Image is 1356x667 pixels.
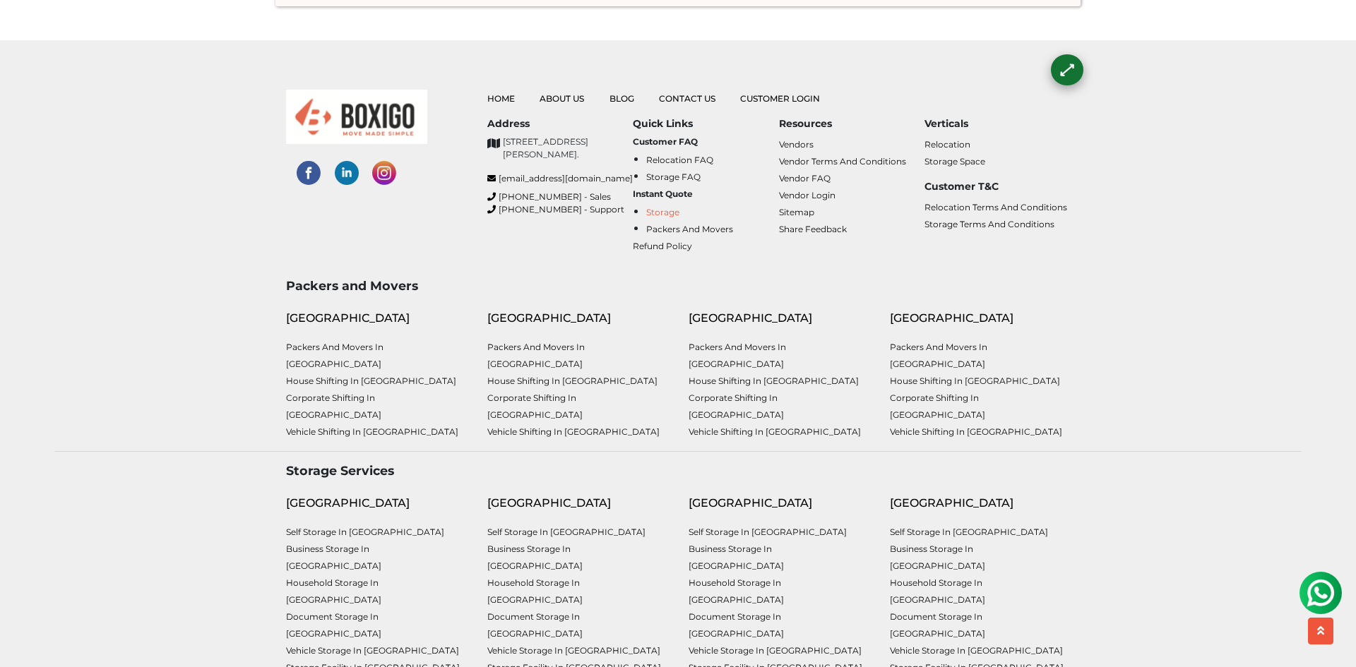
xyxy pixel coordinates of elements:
[689,543,784,571] a: Business Storage in [GEOGRAPHIC_DATA]
[924,118,1070,130] h6: Verticals
[924,202,1067,212] a: Relocation Terms and Conditions
[609,93,634,104] a: Blog
[689,527,847,537] a: Self Storage in [GEOGRAPHIC_DATA]
[924,181,1070,193] h6: Customer T&C
[487,203,633,216] a: [PHONE_NUMBER] - Support
[646,224,733,234] a: Packers and Movers
[890,375,1060,386] a: House shifting in [GEOGRAPHIC_DATA]
[487,118,633,130] h6: Address
[689,310,869,327] div: [GEOGRAPHIC_DATA]
[503,136,633,161] p: [STREET_ADDRESS][PERSON_NAME].
[487,543,583,571] a: Business Storage in [GEOGRAPHIC_DATA]
[689,392,784,420] a: Corporate Shifting in [GEOGRAPHIC_DATA]
[286,611,381,639] a: Document Storage in [GEOGRAPHIC_DATA]
[779,224,847,234] a: Share Feedback
[633,118,778,130] h6: Quick Links
[372,161,396,185] img: instagram-social-links
[890,342,987,369] a: Packers and Movers in [GEOGRAPHIC_DATA]
[890,611,985,639] a: Document Storage in [GEOGRAPHIC_DATA]
[286,527,444,537] a: Self Storage in [GEOGRAPHIC_DATA]
[924,219,1054,229] a: Storage Terms and Conditions
[286,543,381,571] a: Business Storage in [GEOGRAPHIC_DATA]
[286,426,458,437] a: Vehicle shifting in [GEOGRAPHIC_DATA]
[646,207,679,217] a: Storage
[487,93,515,104] a: Home
[890,527,1048,537] a: Self Storage in [GEOGRAPHIC_DATA]
[1308,618,1333,644] button: scroll up
[487,191,633,203] a: [PHONE_NUMBER] - Sales
[286,495,466,512] div: [GEOGRAPHIC_DATA]
[646,155,713,165] a: Relocation FAQ
[286,90,427,144] img: boxigo_logo_small
[487,577,583,605] a: Household Storage in [GEOGRAPHIC_DATA]
[689,426,861,437] a: Vehicle shifting in [GEOGRAPHIC_DATA]
[890,392,985,420] a: Corporate Shifting in [GEOGRAPHIC_DATA]
[487,375,658,386] a: House shifting in [GEOGRAPHIC_DATA]
[487,172,633,185] a: [EMAIL_ADDRESS][DOMAIN_NAME]
[646,172,701,182] a: Storage FAQ
[540,93,584,104] a: About Us
[890,426,1062,437] a: Vehicle shifting in [GEOGRAPHIC_DATA]
[1054,56,1080,83] div: ⟷
[487,342,585,369] a: Packers and Movers in [GEOGRAPHIC_DATA]
[286,375,456,386] a: House shifting in [GEOGRAPHIC_DATA]
[689,495,869,512] div: [GEOGRAPHIC_DATA]
[487,495,667,512] div: [GEOGRAPHIC_DATA]
[924,156,985,167] a: Storage Space
[14,14,42,42] img: whatsapp-icon.svg
[286,645,459,656] a: Vehicle Storage in [GEOGRAPHIC_DATA]
[779,173,831,184] a: Vendor FAQ
[335,161,359,185] img: linked-in-social-links
[924,139,970,150] a: Relocation
[659,93,715,104] a: Contact Us
[487,527,646,537] a: Self Storage in [GEOGRAPHIC_DATA]
[487,611,583,639] a: Document Storage in [GEOGRAPHIC_DATA]
[487,392,583,420] a: Corporate Shifting in [GEOGRAPHIC_DATA]
[487,310,667,327] div: [GEOGRAPHIC_DATA]
[740,93,820,104] a: Customer Login
[779,156,906,167] a: Vendor Terms and Conditions
[286,463,1070,478] h3: Storage Services
[633,136,698,147] b: Customer FAQ
[890,645,1063,656] a: Vehicle Storage in [GEOGRAPHIC_DATA]
[779,207,814,217] a: Sitemap
[286,577,381,605] a: Household Storage in [GEOGRAPHIC_DATA]
[487,645,660,656] a: Vehicle Storage in [GEOGRAPHIC_DATA]
[286,342,383,369] a: Packers and Movers in [GEOGRAPHIC_DATA]
[286,310,466,327] div: [GEOGRAPHIC_DATA]
[689,611,784,639] a: Document Storage in [GEOGRAPHIC_DATA]
[689,375,859,386] a: House shifting in [GEOGRAPHIC_DATA]
[297,161,321,185] img: facebook-social-links
[890,495,1070,512] div: [GEOGRAPHIC_DATA]
[286,278,1070,293] h3: Packers and Movers
[633,241,692,251] a: Refund Policy
[779,139,814,150] a: Vendors
[890,543,985,571] a: Business Storage in [GEOGRAPHIC_DATA]
[779,118,924,130] h6: Resources
[633,188,693,199] b: Instant Quote
[890,310,1070,327] div: [GEOGRAPHIC_DATA]
[689,645,862,656] a: Vehicle Storage in [GEOGRAPHIC_DATA]
[286,392,381,420] a: Corporate Shifting in [GEOGRAPHIC_DATA]
[487,426,660,437] a: Vehicle shifting in [GEOGRAPHIC_DATA]
[689,577,784,605] a: Household Storage in [GEOGRAPHIC_DATA]
[779,190,835,200] a: Vendor Login
[890,577,985,605] a: Household Storage in [GEOGRAPHIC_DATA]
[689,342,786,369] a: Packers and Movers in [GEOGRAPHIC_DATA]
